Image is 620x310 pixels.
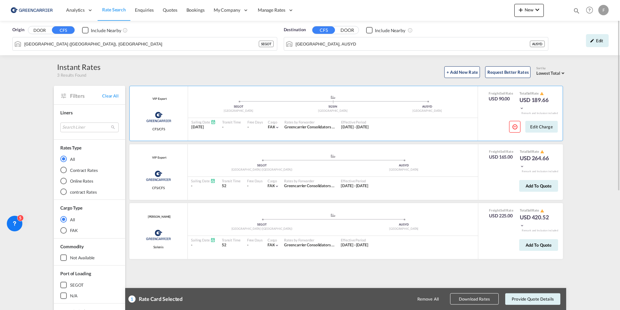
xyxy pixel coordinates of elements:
[520,154,552,170] div: USD 264.66
[60,271,91,276] span: Port of Loading
[268,183,275,188] span: FAK
[489,154,513,160] div: USD 165.00
[128,295,136,303] div: 1
[191,227,333,231] div: [GEOGRAPHIC_DATA] ([GEOGRAPHIC_DATA])
[520,149,552,154] div: Total Rate
[60,145,81,151] div: Rates Type
[284,242,374,247] span: Greencarrier Consolidators ([GEOGRAPHIC_DATA])
[268,238,280,242] div: Cargo
[530,41,545,47] div: AUSYD
[259,41,274,47] div: SEGOT
[329,154,337,158] md-icon: assets/icons/custom/ship-fill.svg
[489,96,513,102] div: USD 90.00
[536,71,560,76] span: Lowest Total
[519,180,558,192] button: Add to quote
[268,242,275,247] span: FAK
[91,27,121,34] div: Include Nearby
[584,5,595,16] span: Help
[222,242,241,248] div: 52
[284,183,334,189] div: Greencarrier Consolidators (Sweden)
[191,178,215,183] div: Sailing Date
[536,66,566,71] div: Sort by
[284,242,334,248] div: Greencarrier Consolidators (Sweden)
[57,72,86,78] span: 3 Results Found
[191,120,216,124] div: Sailing Date
[341,183,368,188] span: [DATE] - [DATE]
[341,120,369,124] div: Effective Period
[135,7,154,13] span: Enquiries
[286,109,380,113] div: [GEOGRAPHIC_DATA]
[191,109,286,113] div: [GEOGRAPHIC_DATA]
[191,168,333,172] div: [GEOGRAPHIC_DATA] ([GEOGRAPHIC_DATA])
[275,125,280,130] md-icon: icon-chevron-down
[341,124,369,129] span: [DATE] - [DATE]
[66,7,85,13] span: Analytics
[380,105,474,109] div: AUSYD
[222,178,241,183] div: Transit Time
[485,66,531,78] button: Request Better Rates
[10,3,54,18] img: 609dfd708afe11efa14177256b0082fb.png
[536,69,566,76] md-select: Select: Lowest Total
[284,238,334,242] div: Rates by Forwarder
[102,93,119,99] span: Clear All
[24,39,259,49] input: Search by Port
[163,7,177,13] span: Quotes
[222,124,241,130] div: -
[70,282,84,288] div: SEGOT
[146,215,171,219] span: [PERSON_NAME]
[60,178,119,184] md-radio-button: Online Rates
[500,149,506,153] span: Sell
[539,91,544,96] button: icon-alert
[247,178,263,183] div: Free Days
[284,178,334,183] div: Rates by Forwarder
[598,5,609,15] div: F
[275,184,279,188] md-icon: icon-chevron-down
[247,238,263,242] div: Free Days
[247,120,263,124] div: Free Days
[247,242,248,248] div: -
[70,255,95,261] div: not available
[60,189,119,195] md-radio-button: contract Rates
[151,97,166,101] div: Contract / Rate Agreement / Tariff / Spot Pricing Reference Number: VIP Export
[150,156,166,160] div: Contract / Rate Agreement / Tariff / Spot Pricing Reference Number: VIP Export
[527,91,532,95] span: Sell
[489,149,513,154] div: Freight Rate
[540,208,544,213] button: icon-alert
[60,216,119,223] md-radio-button: All
[222,120,241,124] div: Transit Time
[268,124,275,129] span: FAK
[341,178,368,183] div: Effective Period
[375,27,405,34] div: Include Nearby
[214,7,240,13] span: My Company
[275,243,279,248] md-icon: icon-chevron-down
[512,124,518,130] md-icon: icon-minus-circle-outline
[222,183,241,189] div: 52
[284,183,374,188] span: Greencarrier Consolidators ([GEOGRAPHIC_DATA])
[573,7,580,14] md-icon: icon-magnify
[500,91,506,95] span: Sell
[333,168,475,172] div: [GEOGRAPHIC_DATA]
[150,156,166,160] span: VIP Export
[82,27,121,33] md-checkbox: Checkbox No Ink
[191,223,333,227] div: SEGOT
[13,37,277,50] md-input-container: Gothenburg (Goteborg), SEGOT
[191,238,215,242] div: Sailing Date
[152,127,165,131] span: CFS/CFS
[341,183,368,189] div: 01 Oct 2025 - 31 Dec 2025
[70,92,102,99] span: Filters
[517,111,563,115] div: Remark and Inclusion included
[247,183,248,189] div: -
[500,208,506,212] span: Sell
[540,150,544,154] md-icon: icon-alert
[210,178,215,183] md-icon: Schedules Available
[590,38,594,43] md-icon: icon-pencil
[341,124,369,130] div: 01 Oct 2025 - 31 Dec 2025
[489,91,513,96] div: Freight Rate
[284,124,335,130] div: Greencarrier Consolidators (Sweden)
[286,105,380,109] div: SGSIN
[296,39,530,49] input: Search by Port
[520,208,552,213] div: Total Rate
[52,26,75,34] button: CFS
[144,168,173,184] img: Greencarrier Consolidator
[517,170,563,173] div: Remark and Inclusion included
